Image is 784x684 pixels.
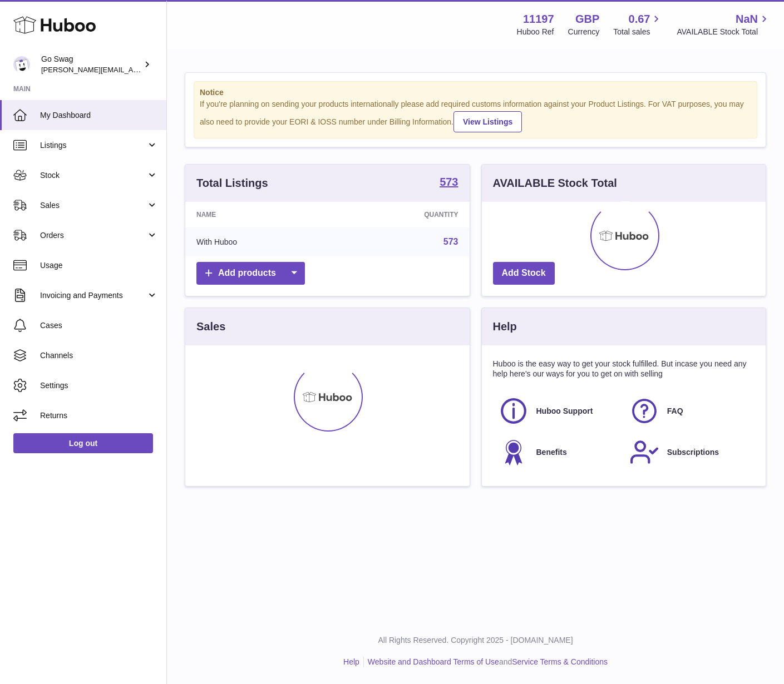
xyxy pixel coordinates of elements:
[40,200,146,211] span: Sales
[443,237,458,246] a: 573
[499,396,618,426] a: Huboo Support
[517,27,554,37] div: Huboo Ref
[200,87,751,98] strong: Notice
[736,12,758,27] span: NaN
[196,319,225,334] h3: Sales
[41,65,223,74] span: [PERSON_NAME][EMAIL_ADDRESS][DOMAIN_NAME]
[575,12,599,27] strong: GBP
[343,657,359,666] a: Help
[667,406,683,417] span: FAQ
[677,12,771,37] a: NaN AVAILABLE Stock Total
[440,176,458,190] a: 573
[453,111,522,132] a: View Listings
[40,350,158,361] span: Channels
[40,170,146,181] span: Stock
[40,290,146,301] span: Invoicing and Payments
[176,635,775,646] p: All Rights Reserved. Copyright 2025 - [DOMAIN_NAME]
[493,176,617,191] h3: AVAILABLE Stock Total
[499,437,618,467] a: Benefits
[629,437,749,467] a: Subscriptions
[13,56,30,73] img: leigh@goswag.com
[613,27,663,37] span: Total sales
[40,320,158,331] span: Cases
[185,227,335,256] td: With Huboo
[629,396,749,426] a: FAQ
[40,110,158,121] span: My Dashboard
[523,12,554,27] strong: 11197
[536,406,593,417] span: Huboo Support
[196,176,268,191] h3: Total Listings
[364,657,608,667] li: and
[667,447,719,458] span: Subscriptions
[629,12,650,27] span: 0.67
[335,202,469,227] th: Quantity
[40,260,158,271] span: Usage
[200,99,751,132] div: If you're planning on sending your products internationally please add required customs informati...
[440,176,458,187] strong: 573
[493,359,755,380] p: Huboo is the easy way to get your stock fulfilled. But incase you need any help here's our ways f...
[41,54,141,75] div: Go Swag
[368,657,499,666] a: Website and Dashboard Terms of Use
[40,140,146,151] span: Listings
[13,433,153,453] a: Log out
[568,27,600,37] div: Currency
[196,262,305,285] a: Add products
[40,410,158,421] span: Returns
[512,657,608,666] a: Service Terms & Conditions
[493,262,555,285] a: Add Stock
[185,202,335,227] th: Name
[613,12,663,37] a: 0.67 Total sales
[536,447,567,458] span: Benefits
[493,319,517,334] h3: Help
[677,27,771,37] span: AVAILABLE Stock Total
[40,380,158,391] span: Settings
[40,230,146,241] span: Orders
